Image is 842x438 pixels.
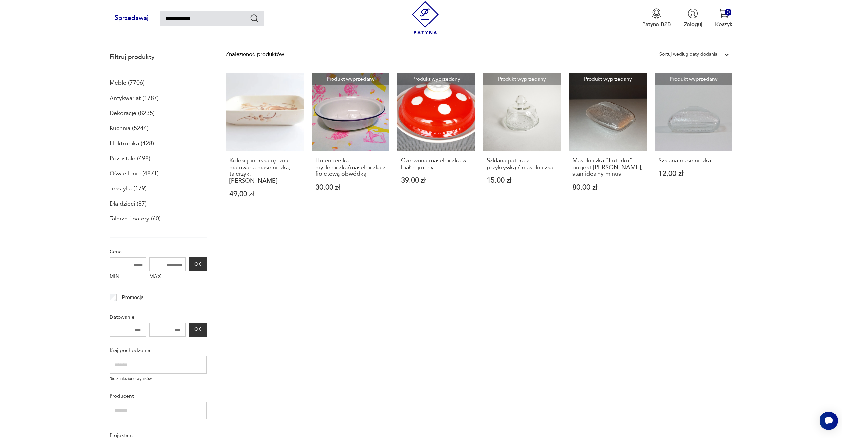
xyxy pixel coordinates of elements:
[642,8,671,28] button: Patyna B2B
[110,346,207,355] p: Kraj pochodzenia
[572,157,643,177] h3: Maselniczka "Futerko" - projekt [PERSON_NAME], stan idealny minus
[250,13,259,23] button: Szukaj
[401,177,472,184] p: 39,00 zł
[483,73,561,213] a: Produkt wyprzedanySzklana patera z przykrywką / maselniczkaSzklana patera z przykrywką / maselnic...
[122,293,144,302] p: Promocja
[229,157,300,184] h3: Kolekcjonerska ręcznie malowana maselniczka, talerzyk, [PERSON_NAME]
[110,271,146,284] label: MIN
[725,9,731,16] div: 0
[149,271,186,284] label: MAX
[572,184,643,191] p: 80,00 zł
[229,191,300,198] p: 49,00 zł
[189,257,207,271] button: OK
[569,73,647,213] a: Produkt wyprzedanyMaselniczka "Futerko" - projekt Jan Drost HSG Ząbkowice, stan idealny minusMase...
[715,21,732,28] p: Koszyk
[684,21,702,28] p: Zaloguj
[226,73,303,213] a: Kolekcjonerska ręcznie malowana maselniczka, talerzyk, Włocławek KołoKolekcjonerska ręcznie malow...
[684,8,702,28] button: Zaloguj
[110,77,145,89] a: Meble (7706)
[642,21,671,28] p: Patyna B2B
[110,138,154,149] a: Elektronika (428)
[315,184,386,191] p: 30,00 zł
[715,8,732,28] button: 0Koszyk
[658,157,729,164] h3: Szklana maselniczka
[719,8,729,19] img: Ikona koszyka
[189,323,207,337] button: OK
[110,392,207,400] p: Producent
[110,123,149,134] a: Kuchnia (5244)
[110,11,154,25] button: Sprzedawaj
[642,8,671,28] a: Ikona medaluPatyna B2B
[312,73,389,213] a: Produkt wyprzedanyHolenderska mydelniczka/maselniczka z fioletową obwódkąHolenderska mydelniczka/...
[651,8,662,19] img: Ikona medalu
[487,157,557,171] h3: Szklana patera z przykrywką / maselniczka
[110,93,159,104] a: Antykwariat (1787)
[110,153,150,164] a: Pozostałe (498)
[658,170,729,177] p: 12,00 zł
[110,213,161,224] a: Talerze i patery (60)
[110,376,207,382] p: Nie znaleziono wyników
[397,73,475,213] a: Produkt wyprzedanyCzerwona maselniczka w białe grochyCzerwona maselniczka w białe grochy39,00 zł
[487,177,557,184] p: 15,00 zł
[315,157,386,177] h3: Holenderska mydelniczka/maselniczka z fioletową obwódką
[226,50,284,59] div: Znaleziono 6 produktów
[655,73,732,213] a: Produkt wyprzedanySzklana maselniczkaSzklana maselniczka12,00 zł
[659,50,717,59] div: Sortuj według daty dodania
[110,247,207,256] p: Cena
[110,53,207,61] p: Filtruj produkty
[110,198,147,210] a: Dla dzieci (87)
[401,157,472,171] h3: Czerwona maselniczka w białe grochy
[688,8,698,19] img: Ikonka użytkownika
[110,16,154,21] a: Sprzedawaj
[110,183,147,194] a: Tekstylia (179)
[820,412,838,430] iframe: Smartsupp widget button
[409,1,442,34] img: Patyna - sklep z meblami i dekoracjami vintage
[110,168,159,179] a: Oświetlenie (4871)
[110,313,207,321] p: Datowanie
[110,108,155,119] a: Dekoracje (8235)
